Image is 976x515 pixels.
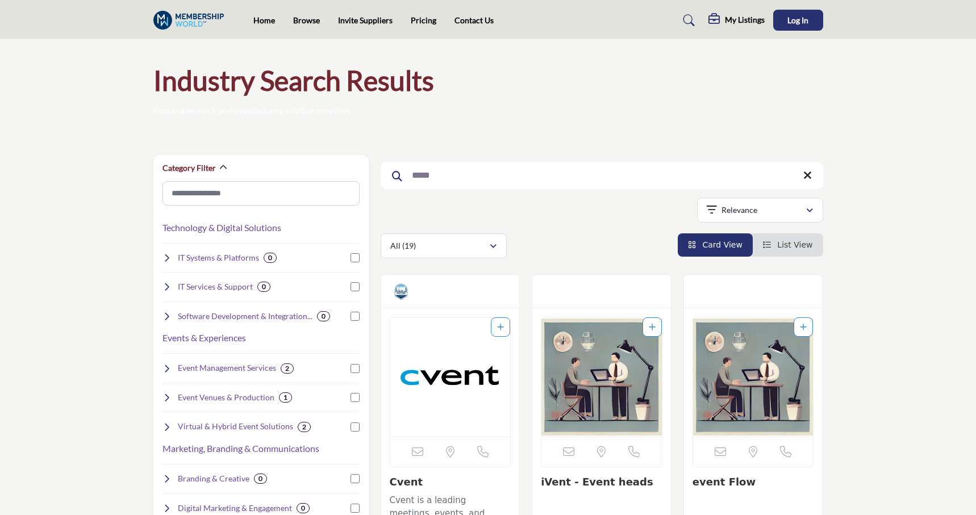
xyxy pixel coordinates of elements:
[390,476,511,488] h3: Cvent
[381,162,823,189] input: Search Keyword
[268,254,272,262] b: 0
[693,317,814,437] img: event Flow
[693,476,756,488] a: event Flow
[693,476,814,488] h3: event Flow
[721,204,757,216] p: Relevance
[381,233,507,258] button: All (19)
[454,15,494,25] a: Contact Us
[351,312,360,321] input: Select Software Development & Integration checkbox
[254,474,267,484] div: 0 Results For Branding & Creative
[293,15,320,25] a: Browse
[338,15,393,25] a: Invite Suppliers
[649,323,656,332] a: Add To List
[262,283,266,291] b: 0
[298,422,311,432] div: 2 Results For Virtual & Hybrid Event Solutions
[257,282,270,292] div: 0 Results For IT Services & Support
[279,392,292,403] div: 1 Results For Event Venues & Production
[178,392,274,403] h4: Event Venues & Production : Physical spaces and production services for live events.
[390,240,416,252] p: All (19)
[178,362,276,374] h4: Event Management Services : Planning, logistics, and event registration.
[672,11,702,30] a: Search
[302,423,306,431] b: 2
[725,15,765,25] h5: My Listings
[162,442,319,455] button: Marketing, Branding & Communications
[702,240,742,249] span: Card View
[351,282,360,291] input: Select IT Services & Support checkbox
[541,476,653,488] a: iVent - Event heads
[285,365,289,372] b: 2
[541,317,662,437] a: Open Listing in new tab
[283,393,287,401] b: 1
[351,393,360,402] input: Select Event Venues & Production checkbox
[393,283,410,300] img: Vetted Partners Badge Icon
[497,323,504,332] a: Add To List
[322,312,326,320] b: 0
[390,317,511,437] img: Cvent
[787,15,808,25] span: Log In
[162,181,360,206] input: Search Category
[162,221,281,235] button: Technology & Digital Solutions
[258,475,262,483] b: 0
[162,162,216,174] h2: Category Filter
[688,240,743,249] a: View Card
[264,253,277,263] div: 0 Results For IT Systems & Platforms
[390,476,423,488] a: Cvent
[411,15,436,25] a: Pricing
[351,253,360,262] input: Select IT Systems & Platforms checkbox
[753,233,823,257] li: List View
[541,476,662,488] h3: iVent - Event heads
[777,240,812,249] span: List View
[162,331,246,345] button: Events & Experiences
[317,311,330,321] div: 0 Results For Software Development & Integration
[281,363,294,374] div: 2 Results For Event Management Services
[351,422,360,432] input: Select Virtual & Hybrid Event Solutions checkbox
[763,240,813,249] a: View List
[351,474,360,483] input: Select Branding & Creative checkbox
[678,233,753,257] li: Card View
[178,252,259,263] h4: IT Systems & Platforms : Core systems like CRM, AMS, EMS, CMS, and LMS.
[178,281,253,292] h4: IT Services & Support : Ongoing technology support, hosting, and security.
[351,364,360,373] input: Select Event Management Services checkbox
[253,15,275,25] a: Home
[693,317,814,437] a: Open Listing in new tab
[178,473,249,484] h4: Branding & Creative : Visual identity, design, and multimedia.
[178,311,312,322] h4: Software Development & Integration : Custom software builds and system integrations.
[178,503,292,514] h4: Digital Marketing & Engagement : Campaigns, email marketing, and digital strategies.
[697,198,823,223] button: Relevance
[708,14,765,27] div: My Listings
[773,10,823,31] button: Log In
[541,317,662,437] img: iVent - Event heads
[351,504,360,513] input: Select Digital Marketing & Engagement checkbox
[297,503,310,513] div: 0 Results For Digital Marketing & Engagement
[153,11,230,30] img: Site Logo
[153,105,350,116] p: Find and research preferred industry solution providers
[178,421,293,432] h4: Virtual & Hybrid Event Solutions : Digital tools and platforms for hybrid and virtual events.
[390,317,511,437] a: Open Listing in new tab
[153,63,434,98] h1: Industry Search Results
[301,504,305,512] b: 0
[800,323,807,332] a: Add To List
